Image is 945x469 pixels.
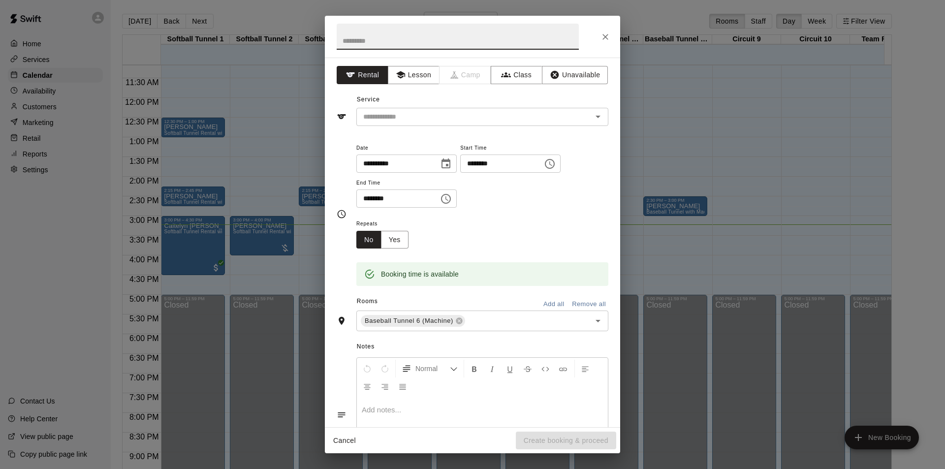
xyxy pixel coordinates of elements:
button: Class [491,66,542,84]
svg: Rooms [337,316,346,326]
button: Format Underline [502,360,518,377]
div: Baseball Tunnel 6 (Machine) [361,315,465,327]
span: Date [356,142,457,155]
span: Baseball Tunnel 6 (Machine) [361,316,457,326]
span: End Time [356,177,457,190]
button: Open [591,314,605,328]
button: Redo [377,360,393,377]
span: Normal [415,364,450,374]
button: Open [591,110,605,124]
button: Justify Align [394,377,411,395]
span: Notes [357,339,608,355]
svg: Service [337,112,346,122]
button: Unavailable [542,66,608,84]
span: Service [357,96,380,103]
button: Insert Code [537,360,554,377]
svg: Timing [337,209,346,219]
div: Booking time is available [381,265,459,283]
div: outlined button group [356,231,409,249]
button: Center Align [359,377,376,395]
button: No [356,231,381,249]
button: Remove all [569,297,608,312]
button: Format Bold [466,360,483,377]
span: Repeats [356,218,416,231]
span: Start Time [460,142,561,155]
span: Rooms [357,298,378,305]
button: Choose time, selected time is 4:30 PM [436,189,456,209]
button: Undo [359,360,376,377]
button: Cancel [329,432,360,450]
span: Camps can only be created in the Services page [440,66,491,84]
button: Close [597,28,614,46]
button: Rental [337,66,388,84]
button: Choose time, selected time is 4:00 PM [540,154,560,174]
button: Choose date, selected date is Aug 10, 2025 [436,154,456,174]
svg: Notes [337,410,346,420]
button: Right Align [377,377,393,395]
button: Yes [381,231,409,249]
button: Left Align [577,360,594,377]
button: Lesson [388,66,440,84]
button: Format Italics [484,360,501,377]
button: Formatting Options [398,360,462,377]
button: Add all [538,297,569,312]
button: Format Strikethrough [519,360,536,377]
button: Insert Link [555,360,571,377]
